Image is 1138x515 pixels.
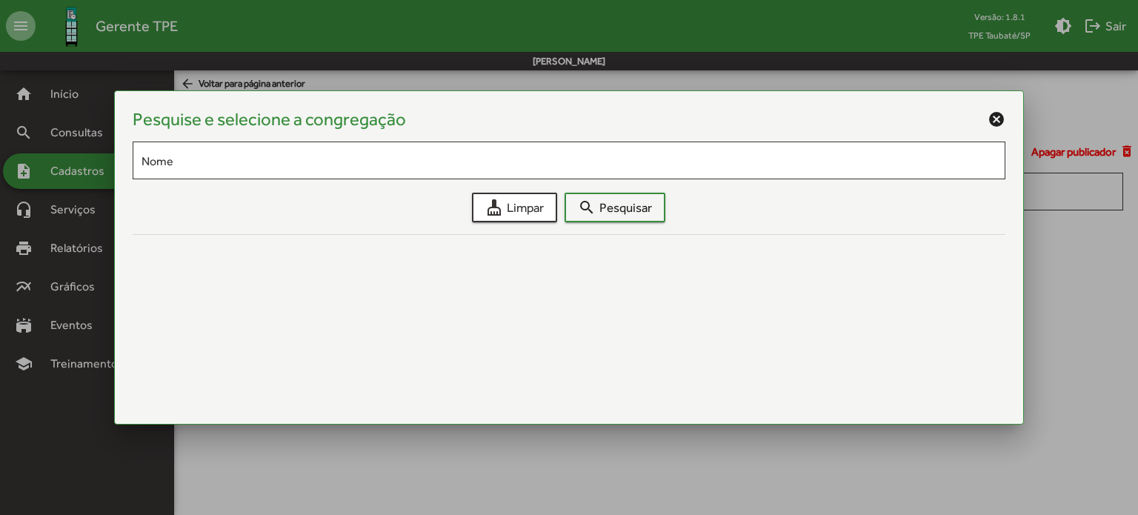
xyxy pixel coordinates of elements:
[485,199,503,216] mat-icon: cleaning_services
[133,109,406,130] h4: Pesquise e selecione a congregação
[472,193,557,222] button: Limpar
[578,194,652,221] span: Pesquisar
[988,110,1005,128] mat-icon: cancel
[565,193,665,222] button: Pesquisar
[485,194,544,221] span: Limpar
[578,199,596,216] mat-icon: search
